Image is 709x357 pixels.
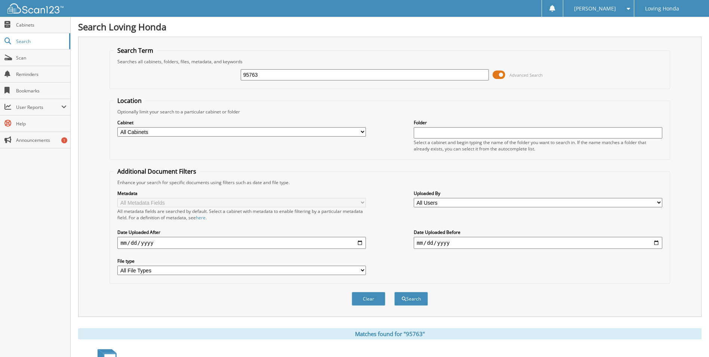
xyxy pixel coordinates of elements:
[16,22,67,28] span: Cabinets
[414,139,662,152] div: Select a cabinet and begin typing the name of the folder you want to search in. If the name match...
[117,190,366,196] label: Metadata
[117,258,366,264] label: File type
[414,229,662,235] label: Date Uploaded Before
[574,6,616,11] span: [PERSON_NAME]
[16,137,67,143] span: Announcements
[352,292,385,306] button: Clear
[16,38,65,45] span: Search
[16,120,67,127] span: Help
[114,46,157,55] legend: Search Term
[196,214,206,221] a: here
[78,328,702,339] div: Matches found for "95763"
[117,237,366,249] input: start
[114,179,666,186] div: Enhance your search for specific documents using filters such as date and file type.
[414,119,662,126] label: Folder
[16,55,67,61] span: Scan
[7,3,64,13] img: scan123-logo-white.svg
[16,88,67,94] span: Bookmarks
[61,137,67,143] div: 1
[114,97,145,105] legend: Location
[394,292,428,306] button: Search
[114,167,200,176] legend: Additional Document Filters
[117,229,366,235] label: Date Uploaded After
[16,71,67,77] span: Reminders
[114,58,666,65] div: Searches all cabinets, folders, files, metadata, and keywords
[414,190,662,196] label: Uploaded By
[117,119,366,126] label: Cabinet
[114,109,666,115] div: Optionally limit your search to a particular cabinet or folder
[509,72,543,78] span: Advanced Search
[78,21,702,33] h1: Search Loving Honda
[117,208,366,221] div: All metadata fields are searched by default. Select a cabinet with metadata to enable filtering b...
[645,6,679,11] span: Loving Honda
[414,237,662,249] input: end
[16,104,61,110] span: User Reports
